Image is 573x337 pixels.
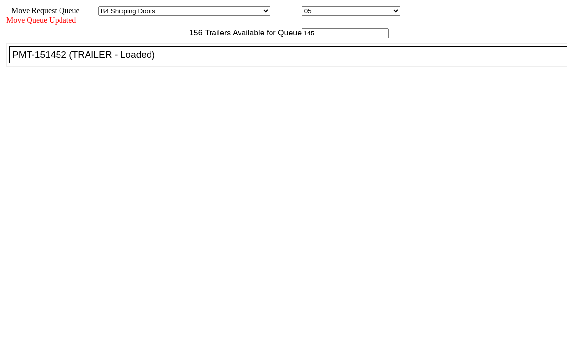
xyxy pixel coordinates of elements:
input: Filter Available Trailers [302,28,389,38]
span: Trailers Available for Queue [203,29,302,37]
span: Area [81,6,96,15]
span: Location [272,6,300,15]
div: PMT-151452 (TRAILER - Loaded) [12,49,573,60]
span: Move Queue Updated [6,16,76,24]
span: 156 [184,29,203,37]
span: Move Request Queue [6,6,80,15]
